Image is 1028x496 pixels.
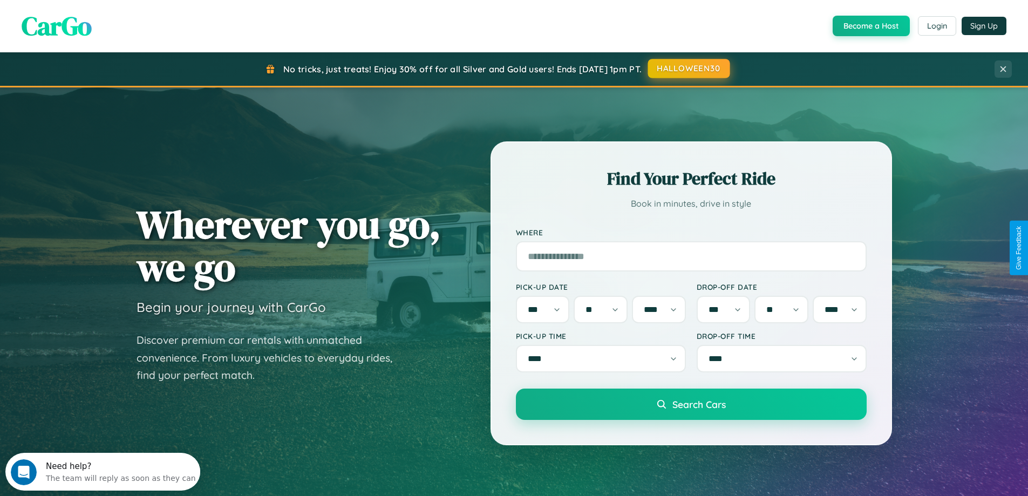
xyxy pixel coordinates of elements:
[137,299,326,315] h3: Begin your journey with CarGo
[697,331,867,341] label: Drop-off Time
[137,331,406,384] p: Discover premium car rentals with unmatched convenience. From luxury vehicles to everyday rides, ...
[40,9,190,18] div: Need help?
[137,203,441,288] h1: Wherever you go, we go
[516,331,686,341] label: Pick-up Time
[4,4,201,34] div: Open Intercom Messenger
[918,16,956,36] button: Login
[516,282,686,291] label: Pick-up Date
[648,59,730,78] button: HALLOWEEN30
[516,228,867,237] label: Where
[40,18,190,29] div: The team will reply as soon as they can
[672,398,726,410] span: Search Cars
[5,453,200,491] iframe: Intercom live chat discovery launcher
[22,8,92,44] span: CarGo
[697,282,867,291] label: Drop-off Date
[516,389,867,420] button: Search Cars
[962,17,1006,35] button: Sign Up
[11,459,37,485] iframe: Intercom live chat
[283,64,642,74] span: No tricks, just treats! Enjoy 30% off for all Silver and Gold users! Ends [DATE] 1pm PT.
[833,16,910,36] button: Become a Host
[516,196,867,212] p: Book in minutes, drive in style
[516,167,867,191] h2: Find Your Perfect Ride
[1015,226,1023,270] div: Give Feedback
